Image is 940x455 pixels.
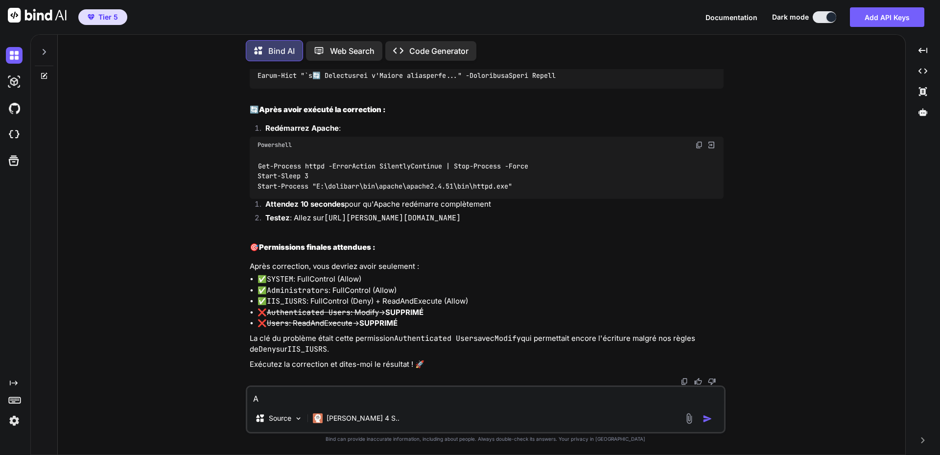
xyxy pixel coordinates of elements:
img: Claude 4 Sonnet [313,413,323,423]
img: premium [88,14,94,20]
code: Users [267,318,289,328]
h2: 🔄 [250,104,724,116]
img: githubDark [6,100,23,117]
p: [PERSON_NAME] 4 S.. [327,413,399,423]
code: Get-Process httpd -ErrorAction SilentlyContinue | Stop-Process -Force Start-Sleep 3 Start-Process... [258,161,528,192]
p: Bind AI [268,45,295,57]
span: Documentation [705,13,757,22]
p: Exécutez la correction et dites-moi le résultat ! 🚀 [250,359,724,370]
strong: Après avoir exécuté la correction : [259,105,386,114]
del: : Modify [267,308,378,317]
strong: SUPPRIMÉ [359,318,398,328]
code: IIS_IUSRS [287,344,327,354]
img: copy [681,378,688,385]
li: ✅ : FullControl (Allow) [258,274,724,285]
li: ✅ : FullControl (Deny) + ReadAndExecute (Allow) [258,296,724,307]
img: icon [703,414,712,424]
strong: Testez [265,213,290,222]
li: ✅ : FullControl (Allow) [258,285,724,296]
code: [URL][PERSON_NAME][DOMAIN_NAME] [324,213,461,223]
strong: Redémarrez Apache [265,123,339,133]
img: dislike [708,378,716,385]
code: Authenticated Users [394,334,478,343]
textarea: A [247,387,724,405]
p: Source [269,413,291,423]
strong: Permissions finales attendues : [259,242,376,252]
img: copy [695,141,703,149]
code: Administrators [267,286,329,295]
code: Deny [258,344,276,354]
span: Tier 5 [98,12,118,22]
code: IIS_IUSRS [267,296,306,306]
button: premiumTier 5 [78,9,127,25]
p: : Allez sur [265,213,724,224]
button: Add API Keys [850,7,924,27]
strong: SUPPRIMÉ [385,308,423,317]
button: Documentation [705,12,757,23]
del: : ReadAndExecute [267,318,352,328]
h2: 🎯 [250,242,724,253]
code: Modify [494,334,521,343]
img: like [694,378,702,385]
strong: Attendez 10 secondes [265,199,345,209]
code: Authenticated Users [267,308,351,317]
img: cloudideIcon [6,126,23,143]
p: Code Generator [409,45,469,57]
img: Pick Models [294,414,303,423]
li: : [258,123,724,137]
li: ❌ → [258,318,724,329]
p: Après correction, vous devriez avoir seulement : [250,261,724,272]
p: Web Search [330,45,375,57]
img: darkAi-studio [6,73,23,90]
p: La clé du problème était cette permission avec qui permettait encore l'écriture malgré nos règles... [250,333,724,355]
code: SYSTEM [267,274,293,284]
img: attachment [683,413,695,424]
img: settings [6,412,23,429]
img: Bind AI [8,8,67,23]
img: darkChat [6,47,23,64]
span: Dark mode [772,12,809,22]
span: Powershell [258,141,292,149]
p: Bind can provide inaccurate information, including about people. Always double-check its answers.... [246,435,726,443]
li: ❌ → [258,307,724,318]
p: pour qu'Apache redémarre complètement [265,199,724,210]
img: Open in Browser [707,141,716,149]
